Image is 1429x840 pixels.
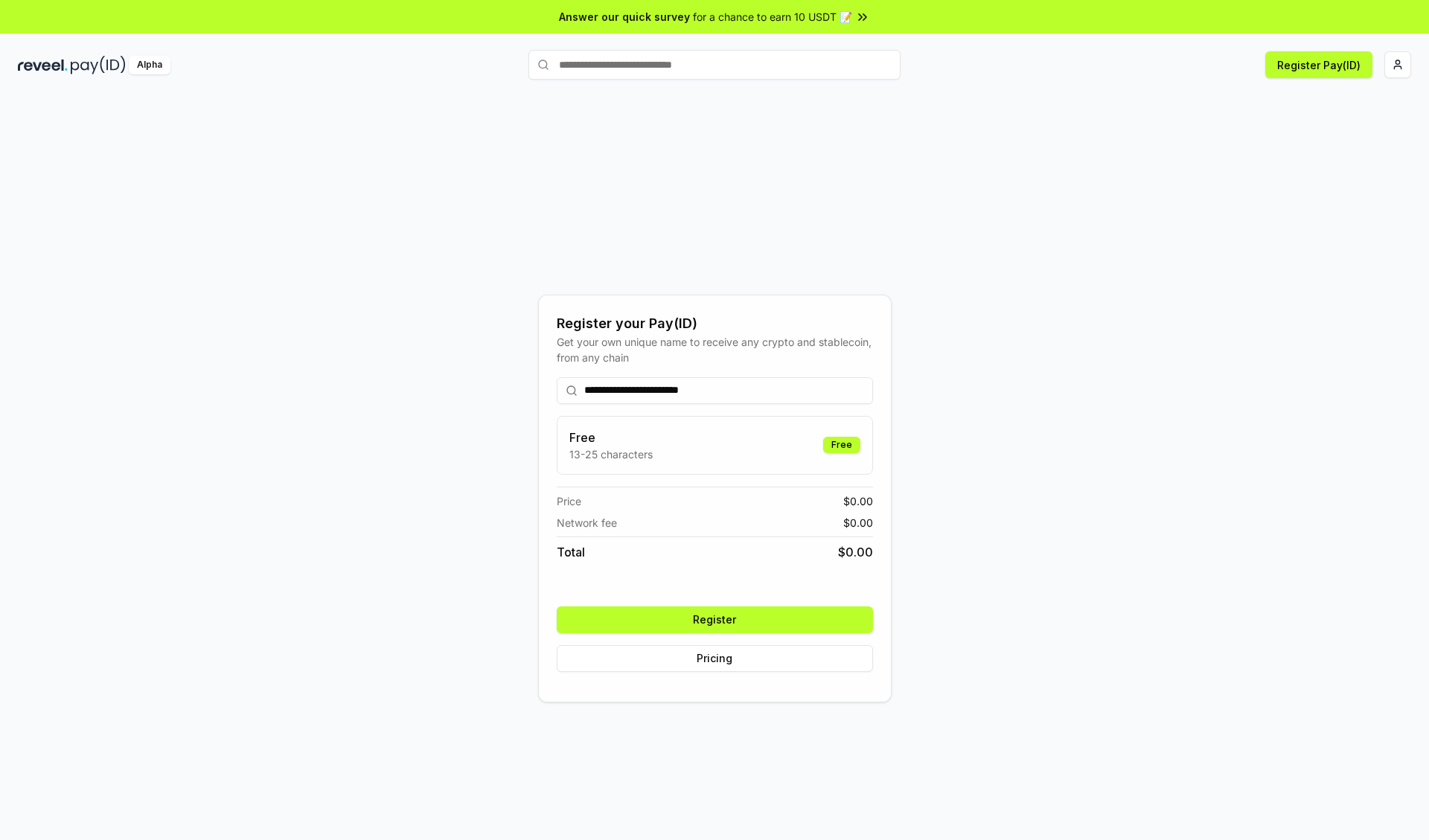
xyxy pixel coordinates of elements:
[1265,51,1372,78] button: Register Pay(ID)
[557,334,873,365] div: Get your own unique name to receive any crypto and stablecoin, from any chain
[557,645,873,672] button: Pricing
[569,429,653,446] h3: Free
[557,515,617,530] span: Network fee
[693,9,852,25] span: for a chance to earn 10 USDT 📝
[557,543,585,561] span: Total
[838,543,873,561] span: $ 0.00
[557,313,873,334] div: Register your Pay(ID)
[843,493,873,509] span: $ 0.00
[71,56,126,74] img: pay_id
[569,446,653,462] p: 13-25 characters
[843,515,873,530] span: $ 0.00
[557,493,581,509] span: Price
[559,9,690,25] span: Answer our quick survey
[823,437,860,453] div: Free
[557,606,873,633] button: Register
[129,56,170,74] div: Alpha
[18,56,68,74] img: reveel_dark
